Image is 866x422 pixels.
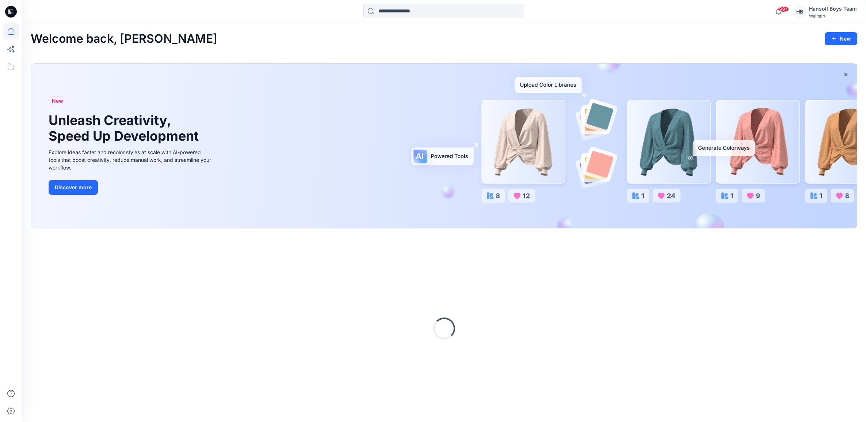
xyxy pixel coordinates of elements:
h2: Welcome back, [PERSON_NAME] [31,32,217,46]
a: Discover more [49,180,213,195]
div: HB [793,5,806,18]
span: 99+ [778,6,789,12]
h1: Unleash Creativity, Speed Up Development [49,113,202,144]
div: Explore ideas faster and recolor styles at scale with AI-powered tools that boost creativity, red... [49,148,213,171]
button: Discover more [49,180,98,195]
div: Hansoll Boys Team [809,4,857,13]
span: New [52,96,63,105]
button: New [825,32,857,45]
div: Walmart [809,13,857,19]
